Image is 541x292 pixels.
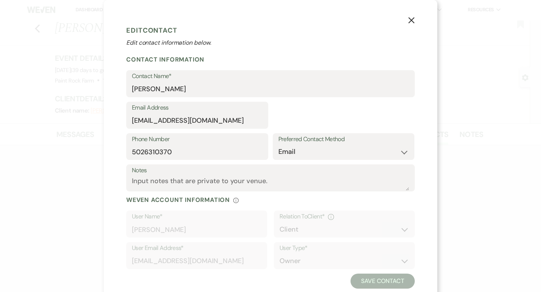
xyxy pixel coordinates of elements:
input: First and Last Name [132,82,409,96]
h2: Contact Information [126,56,415,63]
label: Notes [132,165,409,176]
label: Phone Number [132,134,263,145]
label: User Email Address* [132,243,261,254]
div: Weven Account Information [126,196,415,204]
label: Contact Name* [132,71,409,82]
div: Relation To Client * [280,211,409,222]
button: Save Contact [351,274,415,289]
p: Edit contact information below. [126,38,415,47]
label: User Name* [132,211,261,222]
h1: Edit Contact [126,25,415,36]
label: User Type* [280,243,409,254]
label: Email Address [132,102,263,113]
label: Preferred Contact Method [278,134,409,145]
